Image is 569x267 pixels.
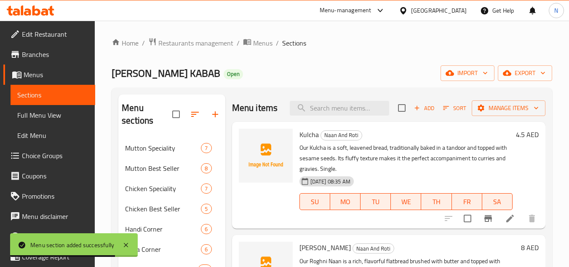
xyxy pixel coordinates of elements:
span: Edit Menu [17,130,88,140]
button: Add [411,102,438,115]
span: Mutton Speciality [125,143,201,153]
span: Sort items [438,102,472,115]
span: WE [394,196,418,208]
li: / [276,38,279,48]
span: 6 [201,245,211,254]
div: Chicken Best Seller5 [118,199,225,219]
span: Sort sections [185,104,205,124]
button: WE [391,193,421,210]
span: N [554,6,558,15]
span: Chicken Speciality [125,183,201,194]
a: Coverage Report [3,247,95,267]
span: Naan And Roti [321,130,362,140]
span: 7 [201,144,211,152]
div: [GEOGRAPHIC_DATA] [411,6,467,15]
span: Coupons [22,171,88,181]
span: Promotions [22,191,88,201]
div: Tawa Corner [125,244,201,254]
span: MO [334,196,357,208]
img: Kulcha [239,129,293,183]
button: FR [452,193,482,210]
h2: Menu sections [122,102,172,127]
span: 5 [201,205,211,213]
a: Menus [243,38,272,49]
div: Menu-management [320,5,371,16]
span: Manage items [478,103,539,113]
div: items [201,204,211,214]
a: Full Menu View [11,105,95,125]
button: import [441,65,494,81]
a: Edit Restaurant [3,24,95,44]
a: Sections [11,85,95,105]
span: Menus [24,70,88,80]
div: Open [224,69,243,79]
h2: Menu items [232,102,278,114]
span: 7 [201,185,211,193]
button: Sort [441,102,468,115]
div: items [201,163,211,173]
div: items [201,143,211,153]
button: Manage items [472,100,545,116]
li: / [142,38,145,48]
a: Coupons [3,166,95,186]
button: SU [299,193,330,210]
button: TH [421,193,451,210]
div: Menu section added successfully [30,240,114,250]
a: Promotions [3,186,95,206]
button: Branch-specific-item [478,208,498,229]
span: Sections [17,90,88,100]
span: Handi Corner [125,224,201,234]
nav: breadcrumb [112,38,552,49]
span: import [447,68,488,78]
a: Menus [3,65,95,85]
span: Upsell [22,232,88,242]
a: Menu disclaimer [3,206,95,227]
div: items [201,183,211,194]
h6: 8 AED [521,242,539,254]
span: Mutton Best Seller [125,163,201,173]
span: SU [303,196,327,208]
span: Sections [282,38,306,48]
li: / [237,38,240,48]
span: Choice Groups [22,151,88,161]
button: MO [330,193,361,210]
button: TU [361,193,391,210]
input: search [290,101,389,116]
span: Kulcha [299,128,319,141]
span: Open [224,70,243,78]
div: Tawa Corner6 [118,239,225,259]
span: Add [413,103,435,113]
button: export [498,65,552,81]
span: Chicken Best Seller [125,204,201,214]
span: Edit Restaurant [22,29,88,39]
button: delete [522,208,542,229]
span: Menus [253,38,272,48]
h6: 4.5 AED [516,129,539,140]
span: FR [455,196,479,208]
a: Choice Groups [3,146,95,166]
button: SA [482,193,513,210]
span: TU [364,196,387,208]
span: Full Menu View [17,110,88,120]
span: TH [425,196,448,208]
span: 8 [201,165,211,173]
span: Branches [22,49,88,59]
a: Restaurants management [148,38,233,49]
span: Sort [443,103,466,113]
a: Upsell [3,227,95,247]
span: [PERSON_NAME] KABAB [112,64,220,83]
button: Add section [205,104,225,124]
span: Menu disclaimer [22,211,88,221]
span: Select to update [459,210,476,227]
span: Select all sections [167,105,185,123]
span: Restaurants management [158,38,233,48]
div: Handi Corner6 [118,219,225,239]
span: 6 [201,225,211,233]
span: SA [486,196,509,208]
a: Home [112,38,139,48]
div: Mutton Best Seller8 [118,158,225,178]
